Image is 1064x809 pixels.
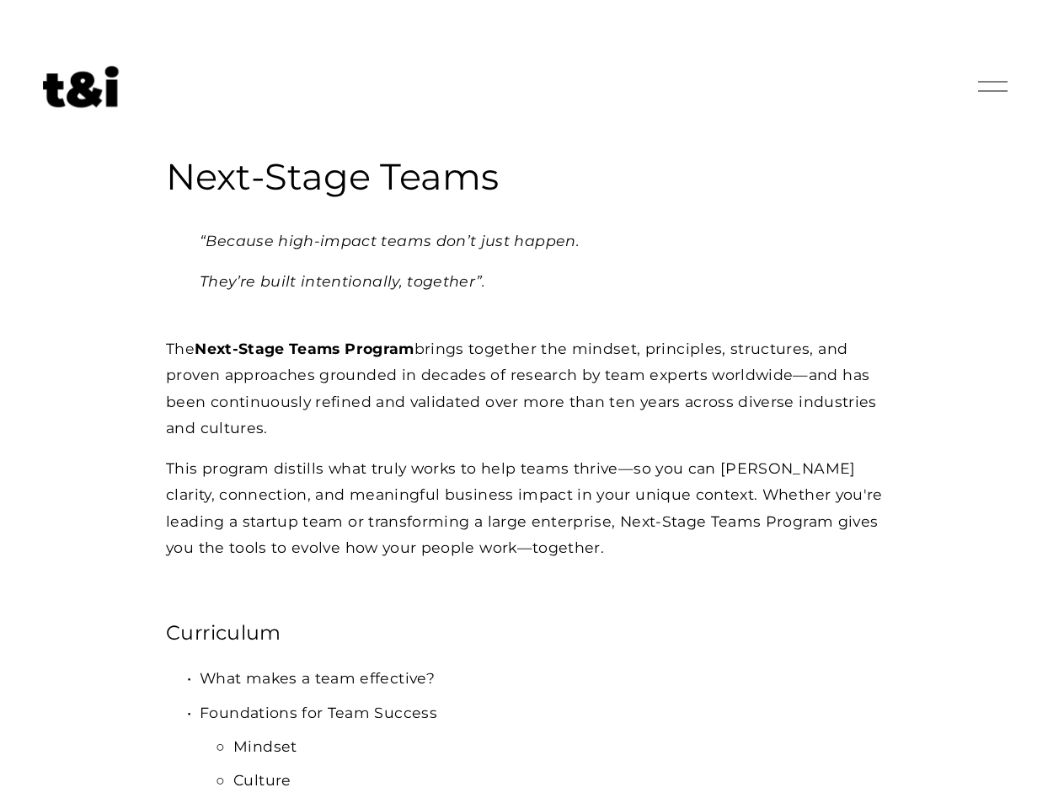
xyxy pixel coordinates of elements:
em: “Because high-impact teams don’t just happen. [200,232,580,249]
p: The brings together the mindset, principles, structures, and proven approaches grounded in decade... [166,335,898,442]
p: Foundations for Team Success [200,699,898,726]
strong: Next-Stage Teams Program [195,340,414,357]
p: Mindset [233,733,898,760]
p: This program distills what truly works to help teams thrive—so you can [PERSON_NAME] clarity, con... [166,455,898,561]
p: Curriculum [166,615,898,651]
p: What makes a team effective? [200,665,898,692]
h3: Next-Stage Teams [166,153,898,201]
p: Culture [233,767,898,794]
img: Future of Work Experts [43,66,119,108]
em: They’re built intentionally, together”. [200,272,486,290]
